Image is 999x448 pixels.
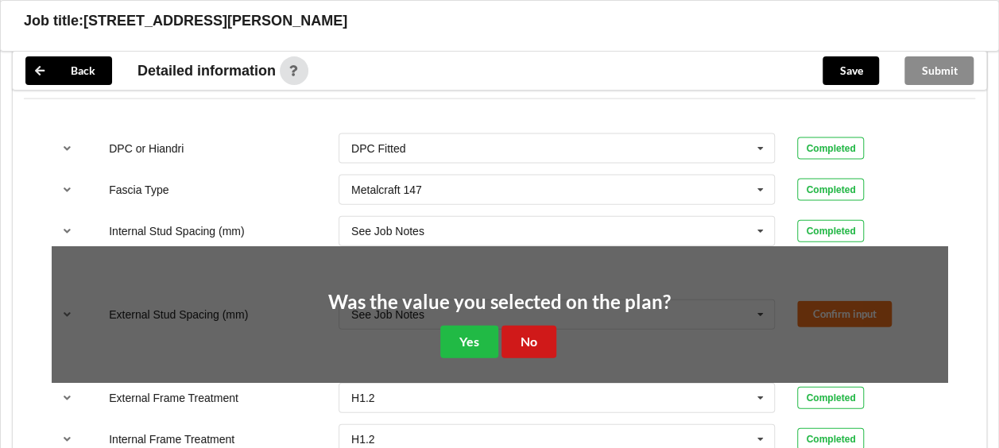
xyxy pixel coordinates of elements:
[109,392,238,404] label: External Frame Treatment
[24,12,83,30] h3: Job title:
[25,56,112,85] button: Back
[83,12,347,30] h3: [STREET_ADDRESS][PERSON_NAME]
[109,433,234,446] label: Internal Frame Treatment
[797,220,864,242] div: Completed
[351,392,375,404] div: H1.2
[52,384,83,412] button: reference-toggle
[109,183,168,196] label: Fascia Type
[109,142,184,155] label: DPC or Hiandri
[440,326,498,358] button: Yes
[328,290,671,315] h2: Was the value you selected on the plan?
[351,143,405,154] div: DPC Fitted
[797,387,864,409] div: Completed
[52,217,83,245] button: reference-toggle
[797,137,864,160] div: Completed
[501,326,556,358] button: No
[52,134,83,163] button: reference-toggle
[823,56,879,85] button: Save
[351,434,375,445] div: H1.2
[52,176,83,204] button: reference-toggle
[797,179,864,201] div: Completed
[351,226,424,237] div: See Job Notes
[137,64,276,78] span: Detailed information
[351,184,422,195] div: Metalcraft 147
[109,225,244,238] label: Internal Stud Spacing (mm)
